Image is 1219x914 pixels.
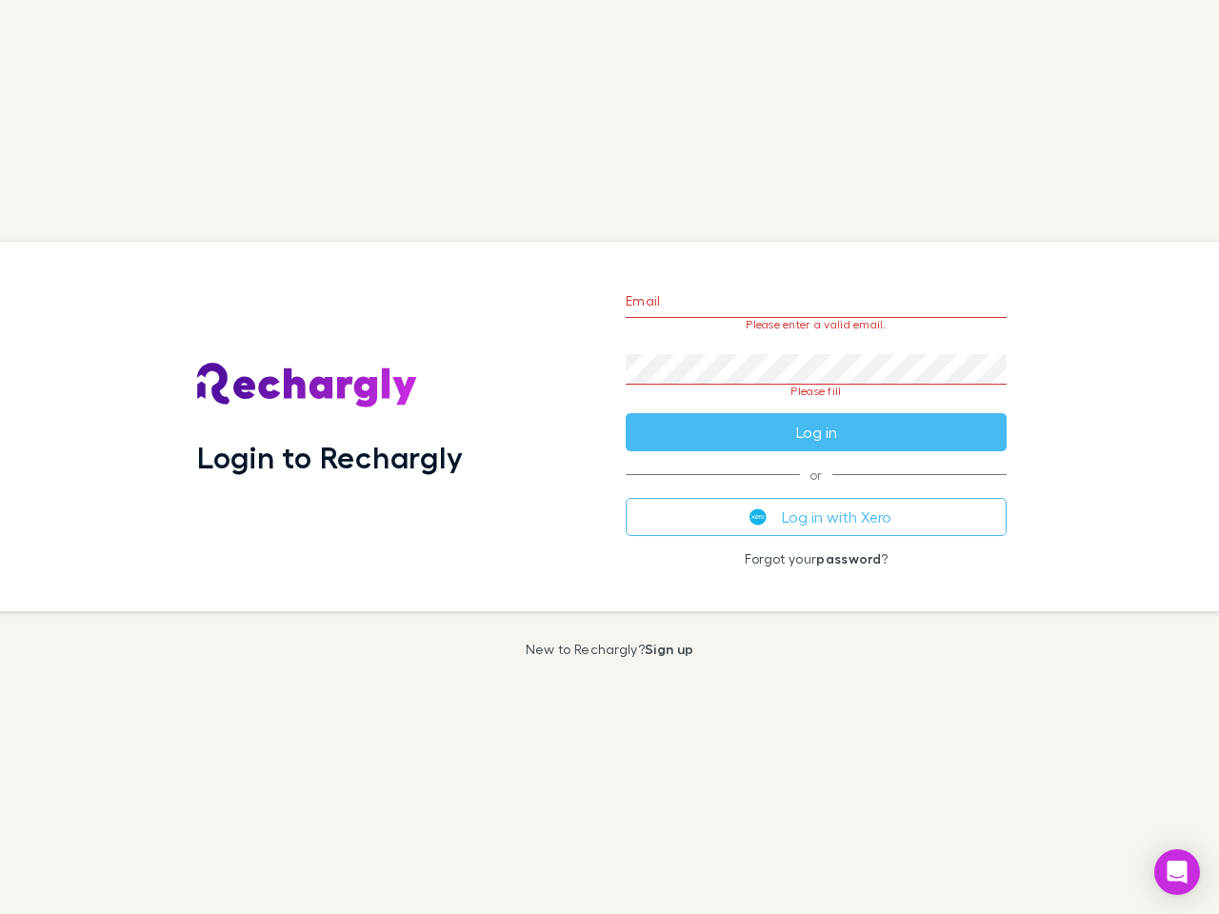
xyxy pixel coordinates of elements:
span: or [626,474,1007,475]
button: Log in with Xero [626,498,1007,536]
p: Forgot your ? [626,551,1007,566]
p: Please enter a valid email. [626,318,1007,331]
p: New to Rechargly? [526,642,694,657]
p: Please fill [626,385,1007,398]
h1: Login to Rechargly [197,439,463,475]
a: Sign up [645,641,693,657]
img: Xero's logo [749,508,767,526]
a: password [816,550,881,566]
div: Open Intercom Messenger [1154,849,1200,895]
button: Log in [626,413,1007,451]
img: Rechargly's Logo [197,363,418,408]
